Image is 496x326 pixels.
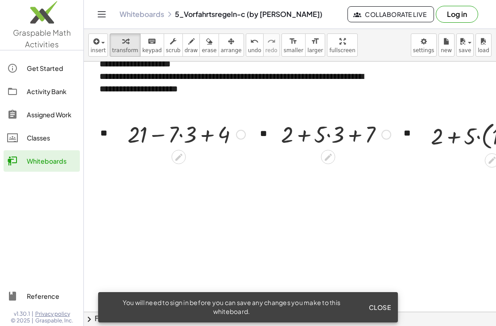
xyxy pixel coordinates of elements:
[105,298,358,316] div: You will need to sign in before you can save any changes you make to this whiteboard.
[321,150,335,164] div: Edit math
[219,33,244,57] button: arrange
[27,291,76,301] div: Reference
[27,86,76,97] div: Activity Bank
[112,47,138,54] span: transform
[142,47,162,54] span: keypad
[166,47,181,54] span: scrub
[84,312,496,326] button: chevron_rightFormulas
[475,33,492,57] button: load
[327,33,357,57] button: fullscreen
[355,10,426,18] span: Collaborate Live
[27,156,76,166] div: Whiteboards
[13,28,71,49] span: Graspable Math Activities
[456,33,474,57] button: save
[199,33,219,57] button: erase
[185,47,198,54] span: draw
[305,33,325,57] button: format_sizelarger
[250,36,259,47] i: undo
[281,33,306,57] button: format_sizesmaller
[438,33,455,57] button: new
[263,33,280,57] button: redoredo
[172,150,186,164] div: Edit math
[248,47,261,54] span: undo
[4,150,80,172] a: Whiteboards
[246,33,264,57] button: undoundo
[307,47,323,54] span: larger
[84,314,95,325] span: chevron_right
[4,104,80,125] a: Assigned Work
[32,317,33,324] span: |
[289,36,298,47] i: format_size
[329,47,355,54] span: fullscreen
[459,47,471,54] span: save
[148,36,156,47] i: keyboard
[413,47,434,54] span: settings
[365,299,394,315] button: Close
[95,7,109,21] button: Toggle navigation
[91,47,106,54] span: insert
[110,33,141,57] button: transform
[4,81,80,102] a: Activity Bank
[27,109,76,120] div: Assigned Work
[265,47,277,54] span: redo
[27,132,76,143] div: Classes
[88,33,108,57] button: insert
[368,303,391,311] span: Close
[221,47,242,54] span: arrange
[436,6,478,23] button: Log in
[347,6,434,22] button: Collaborate Live
[267,36,276,47] i: redo
[4,285,80,307] a: Reference
[4,58,80,79] a: Get Started
[14,310,30,318] span: v1.30.1
[311,36,319,47] i: format_size
[120,10,164,19] a: Whiteboards
[411,33,437,57] button: settings
[32,310,33,318] span: |
[35,317,73,324] span: Graspable, Inc.
[182,33,200,57] button: draw
[27,63,76,74] div: Get Started
[140,33,164,57] button: keyboardkeypad
[441,47,452,54] span: new
[35,310,73,318] a: Privacy policy
[284,47,303,54] span: smaller
[4,127,80,149] a: Classes
[11,317,30,324] span: © 2025
[478,47,489,54] span: load
[164,33,183,57] button: scrub
[202,47,216,54] span: erase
